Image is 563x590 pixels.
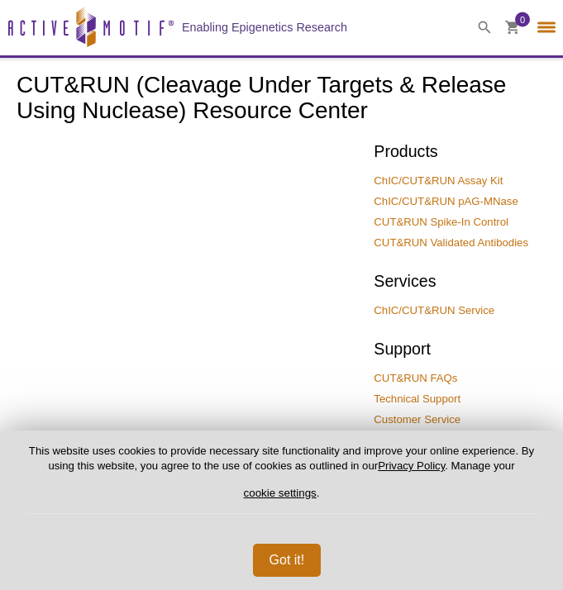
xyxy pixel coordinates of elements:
h2: Products [374,141,546,161]
a: Privacy Policy [378,459,445,472]
span: 0 [520,12,525,27]
a: ChIC/CUT&RUN Assay Kit [374,174,503,188]
h2: Support [374,339,546,359]
a: ChIC/CUT&RUN pAG-MNase [374,194,518,209]
iframe: [WEBINAR] Introduction to CUT&RUN [17,137,361,331]
a: ChIC/CUT&RUN Service [374,303,494,318]
button: cookie settings [244,487,317,499]
a: CUT&RUN Validated Antibodies [374,236,528,250]
h1: CUT&RUN (Cleavage Under Targets & Release Using Nuclease) Resource Center [17,73,546,126]
h2: Services [374,271,546,291]
p: This website uses cookies to provide necessary site functionality and improve your online experie... [26,444,537,514]
a: CUT&RUN Spike-In Control [374,215,508,230]
a: Customer Service [374,412,460,427]
a: CUT&RUN FAQs [374,371,457,386]
button: Got it! [253,544,322,577]
h2: Enabling Epigenetics Research [182,20,347,35]
a: Technical Support [374,392,460,407]
a: 0 [505,21,520,38]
